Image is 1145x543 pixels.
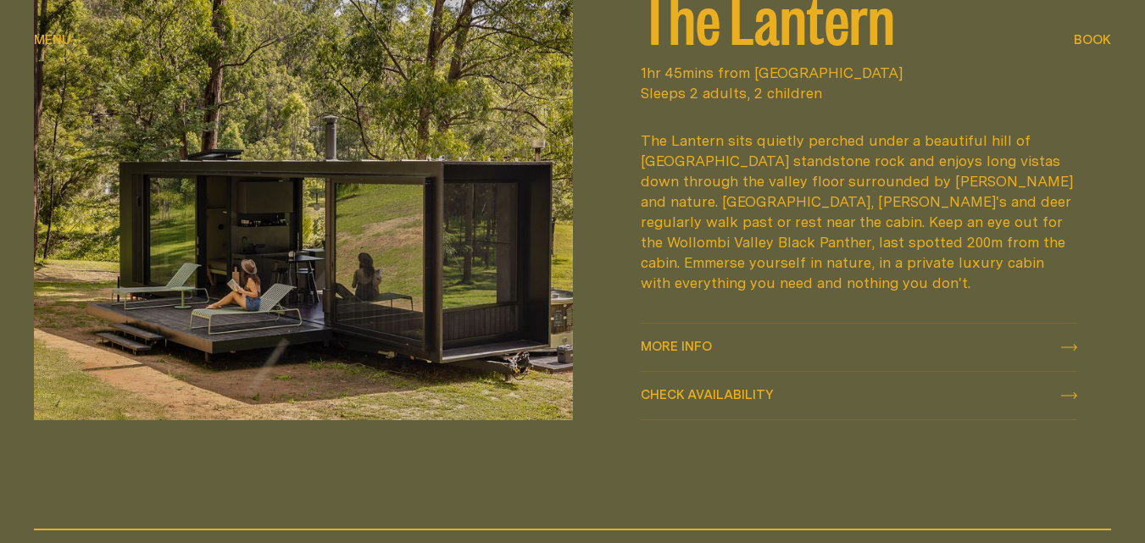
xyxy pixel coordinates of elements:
[641,388,774,401] span: Check availability
[641,340,712,352] span: More info
[641,83,1078,103] span: Sleeps 2 adults, 2 children
[641,324,1078,371] a: More info
[641,63,1078,83] span: 1hr 45mins from [GEOGRAPHIC_DATA]
[641,372,1078,419] button: check availability
[1074,33,1111,46] span: Book
[641,130,1078,293] div: The Lantern sits quietly perched under a beautiful hill of [GEOGRAPHIC_DATA] standstone rock and ...
[34,33,71,46] span: Menu
[1074,30,1111,51] button: show booking tray
[34,30,71,51] button: show menu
